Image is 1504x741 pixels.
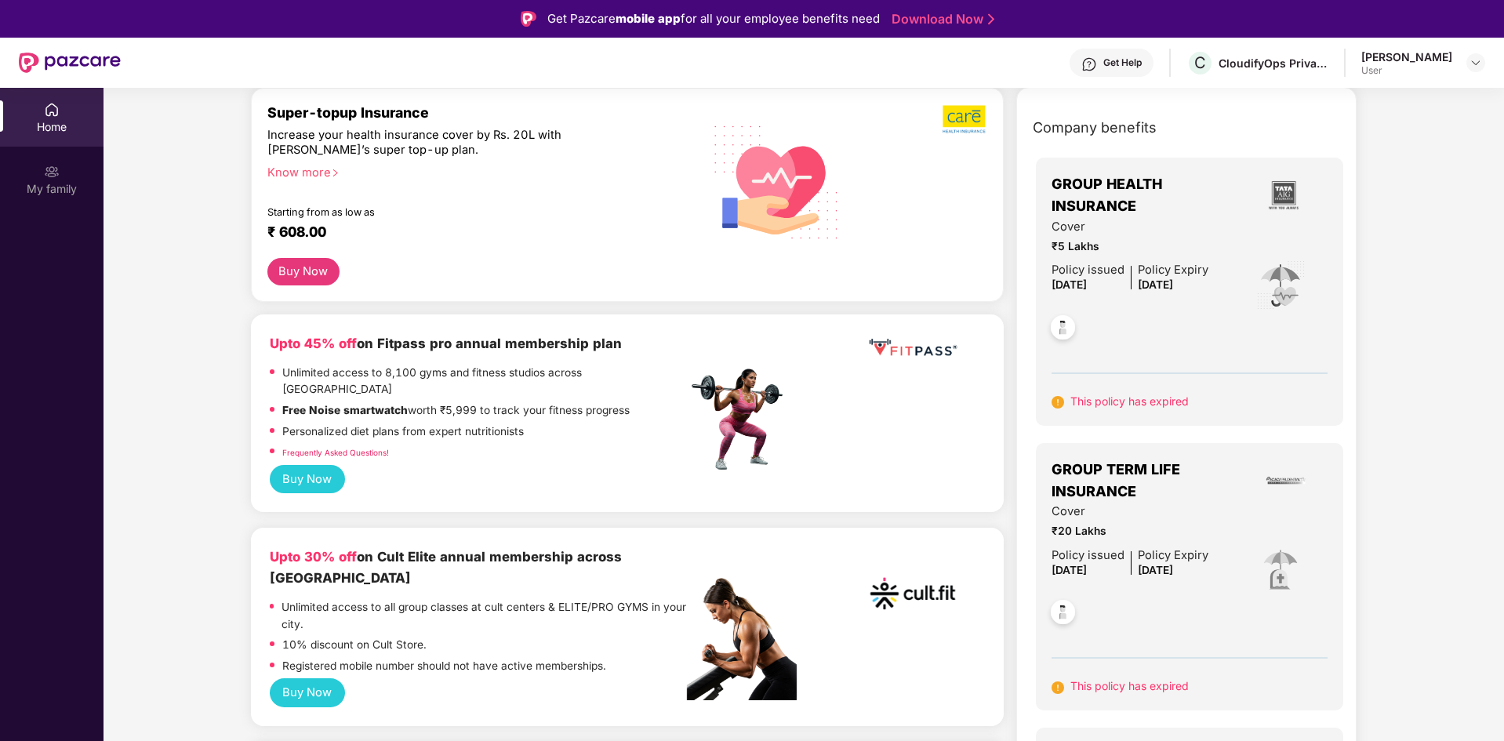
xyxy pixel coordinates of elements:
[1052,238,1208,256] span: ₹5 Lakhs
[282,637,427,654] p: 10% discount on Cult Store.
[866,333,960,362] img: fppp.png
[1044,311,1082,349] img: svg+xml;base64,PHN2ZyB4bWxucz0iaHR0cDovL3d3dy53My5vcmcvMjAwMC9zdmciIHdpZHRoPSI0OC45NDMiIGhlaWdodD...
[1070,394,1189,408] span: This policy has expired
[1052,173,1239,218] span: GROUP HEALTH INSURANCE
[282,404,408,416] strong: Free Noise smartwatch
[1081,56,1097,72] img: svg+xml;base64,PHN2ZyBpZD0iSGVscC0zMngzMiIgeG1sbnM9Imh0dHA6Ly93d3cudzMub3JnLzIwMDAvc3ZnIiB3aWR0aD...
[547,9,880,28] div: Get Pazcare for all your employee benefits need
[270,465,345,494] button: Buy Now
[1052,523,1208,540] span: ₹20 Lakhs
[943,104,987,134] img: b5dec4f62d2307b9de63beb79f102df3.png
[1265,459,1307,502] img: insurerLogo
[1070,679,1189,692] span: This policy has expired
[521,11,536,27] img: Logo
[988,11,994,27] img: Stroke
[702,105,852,257] img: svg+xml;base64,PHN2ZyB4bWxucz0iaHR0cDovL3d3dy53My5vcmcvMjAwMC9zdmciIHhtbG5zOnhsaW5rPSJodHRwOi8vd3...
[1361,49,1452,64] div: [PERSON_NAME]
[282,448,389,457] a: Frequently Asked Questions!
[270,549,357,565] b: Upto 30% off
[1219,56,1328,71] div: CloudifyOps Private Limited
[282,365,687,398] p: Unlimited access to 8,100 gyms and fitness studios across [GEOGRAPHIC_DATA]
[267,104,688,121] div: Super-topup Insurance
[270,336,357,351] b: Upto 45% off
[1138,278,1173,291] span: [DATE]
[1253,543,1308,598] img: icon
[1052,503,1208,521] span: Cover
[331,169,340,177] span: right
[1103,56,1142,69] div: Get Help
[1194,53,1206,72] span: C
[866,547,960,641] img: cult.png
[616,11,681,26] strong: mobile app
[1033,117,1157,139] span: Company benefits
[270,678,345,707] button: Buy Now
[687,578,797,699] img: pc2.png
[267,128,619,158] div: Increase your health insurance cover by Rs. 20L with [PERSON_NAME]’s super top-up plan.
[892,11,990,27] a: Download Now
[1469,56,1482,69] img: svg+xml;base64,PHN2ZyBpZD0iRHJvcGRvd24tMzJ4MzIiIHhtbG5zPSJodHRwOi8vd3d3LnczLm9yZy8yMDAwL3N2ZyIgd2...
[270,336,622,351] b: on Fitpass pro annual membership plan
[44,164,60,180] img: svg+xml;base64,PHN2ZyB3aWR0aD0iMjAiIGhlaWdodD0iMjAiIHZpZXdCb3g9IjAgMCAyMCAyMCIgZmlsbD0ibm9uZSIgeG...
[267,258,340,285] button: Buy Now
[1052,564,1087,576] span: [DATE]
[267,223,672,242] div: ₹ 608.00
[1138,547,1208,565] div: Policy Expiry
[282,658,606,675] p: Registered mobile number should not have active memberships.
[1138,261,1208,279] div: Policy Expiry
[1262,174,1305,216] img: insurerLogo
[282,599,686,633] p: Unlimited access to all group classes at cult centers & ELITE/PRO GYMS in your city.
[44,102,60,118] img: svg+xml;base64,PHN2ZyBpZD0iSG9tZSIgeG1sbnM9Imh0dHA6Ly93d3cudzMub3JnLzIwMDAvc3ZnIiB3aWR0aD0iMjAiIG...
[267,165,678,176] div: Know more
[1052,547,1124,565] div: Policy issued
[1361,64,1452,77] div: User
[1052,396,1064,409] img: svg+xml;base64,PHN2ZyB4bWxucz0iaHR0cDovL3d3dy53My5vcmcvMjAwMC9zdmciIHdpZHRoPSIxNiIgaGVpZ2h0PSIxNi...
[270,549,622,585] b: on Cult Elite annual membership across [GEOGRAPHIC_DATA]
[687,365,797,474] img: fpp.png
[1052,681,1064,694] img: svg+xml;base64,PHN2ZyB4bWxucz0iaHR0cDovL3d3dy53My5vcmcvMjAwMC9zdmciIHdpZHRoPSIxNiIgaGVpZ2h0PSIxNi...
[1052,218,1208,236] span: Cover
[1052,261,1124,279] div: Policy issued
[267,206,621,217] div: Starting from as low as
[1044,595,1082,634] img: svg+xml;base64,PHN2ZyB4bWxucz0iaHR0cDovL3d3dy53My5vcmcvMjAwMC9zdmciIHdpZHRoPSI0OC45NDMiIGhlaWdodD...
[282,423,524,441] p: Personalized diet plans from expert nutritionists
[1255,260,1306,311] img: icon
[1138,564,1173,576] span: [DATE]
[1052,459,1244,503] span: GROUP TERM LIFE INSURANCE
[282,402,630,420] p: worth ₹5,999 to track your fitness progress
[1052,278,1087,291] span: [DATE]
[19,53,121,73] img: New Pazcare Logo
